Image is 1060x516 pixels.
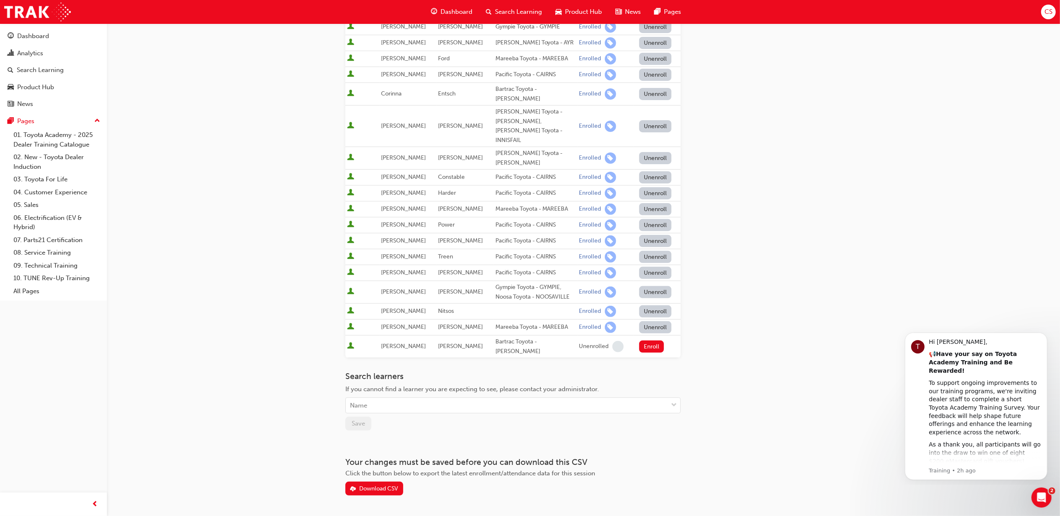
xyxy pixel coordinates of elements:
[10,129,104,151] a: 01. Toyota Academy - 2025 Dealer Training Catalogue
[347,90,354,98] span: User is active
[639,88,672,100] button: Unenroll
[579,205,601,213] div: Enrolled
[479,3,549,21] a: search-iconSearch Learning
[8,118,14,125] span: pages-icon
[605,306,616,317] span: learningRecordVerb_ENROLL-icon
[892,325,1060,485] iframe: Intercom notifications message
[579,288,601,296] div: Enrolled
[495,85,576,103] div: Bartrac Toyota - [PERSON_NAME]
[609,3,648,21] a: news-iconNews
[381,288,426,295] span: [PERSON_NAME]
[438,237,483,244] span: [PERSON_NAME]
[3,114,104,129] button: Pages
[10,151,104,173] a: 02. New - Toyota Dealer Induction
[579,343,609,351] div: Unenrolled
[639,219,672,231] button: Unenroll
[615,7,622,17] span: news-icon
[605,188,616,199] span: learningRecordVerb_ENROLL-icon
[654,7,661,17] span: pages-icon
[579,90,601,98] div: Enrolled
[94,116,100,126] span: up-icon
[639,21,672,33] button: Unenroll
[639,152,672,164] button: Unenroll
[381,221,426,228] span: [PERSON_NAME]
[555,7,562,17] span: car-icon
[438,323,483,330] span: [PERSON_NAME]
[1049,488,1055,494] span: 2
[3,96,104,112] a: News
[10,259,104,272] a: 09. Technical Training
[671,400,677,411] span: down-icon
[639,235,672,247] button: Unenroll
[639,187,672,199] button: Unenroll
[347,154,354,162] span: User is active
[438,154,483,161] span: [PERSON_NAME]
[579,39,601,47] div: Enrolled
[438,288,483,295] span: [PERSON_NAME]
[8,84,14,91] span: car-icon
[381,269,426,276] span: [PERSON_NAME]
[10,285,104,298] a: All Pages
[605,267,616,279] span: learningRecordVerb_ENROLL-icon
[424,3,479,21] a: guage-iconDashboard
[579,221,601,229] div: Enrolled
[381,39,426,46] span: [PERSON_NAME]
[10,199,104,212] a: 05. Sales
[639,341,664,353] button: Enroll
[10,272,104,285] a: 10. TUNE Rev-Up Training
[579,189,601,197] div: Enrolled
[347,342,354,351] span: User is active
[17,83,54,92] div: Product Hub
[350,401,367,410] div: Name
[648,3,688,21] a: pages-iconPages
[17,31,49,41] div: Dashboard
[579,173,601,181] div: Enrolled
[345,417,371,431] button: Save
[347,122,354,130] span: User is active
[17,65,64,75] div: Search Learning
[381,23,426,30] span: [PERSON_NAME]
[605,322,616,333] span: learningRecordVerb_ENROLL-icon
[579,55,601,63] div: Enrolled
[438,90,456,97] span: Entsch
[495,149,576,168] div: [PERSON_NAME] Toyota - [PERSON_NAME]
[381,307,426,315] span: [PERSON_NAME]
[92,499,98,510] span: prev-icon
[605,69,616,80] span: learningRecordVerb_ENROLL-icon
[381,71,426,78] span: [PERSON_NAME]
[347,70,354,79] span: User is active
[350,486,356,493] span: download-icon
[639,251,672,263] button: Unenroll
[438,189,456,196] span: Harder
[579,253,601,261] div: Enrolled
[3,27,104,114] button: DashboardAnalyticsSearch LearningProduct HubNews
[345,372,681,381] h3: Search learners
[639,120,672,132] button: Unenroll
[495,22,576,32] div: Gympie Toyota - GYMPIE
[639,286,672,298] button: Unenroll
[381,323,426,330] span: [PERSON_NAME]
[381,189,426,196] span: [PERSON_NAME]
[10,246,104,259] a: 08. Service Training
[1044,7,1052,17] span: CS
[345,457,681,467] h3: Your changes must be saved before you can download this CSV
[10,234,104,247] a: 07. Parts21 Certification
[438,39,483,46] span: [PERSON_NAME]
[565,7,602,17] span: Product Hub
[4,3,71,21] img: Trak
[495,322,576,332] div: Mareeba Toyota - MAREEBA
[579,71,601,79] div: Enrolled
[1041,5,1056,19] button: CS
[438,205,483,212] span: [PERSON_NAME]
[8,50,14,57] span: chart-icon
[3,46,104,61] a: Analytics
[605,204,616,215] span: learningRecordVerb_ENROLL-icon
[359,485,398,492] div: Download CSV
[381,343,426,350] span: [PERSON_NAME]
